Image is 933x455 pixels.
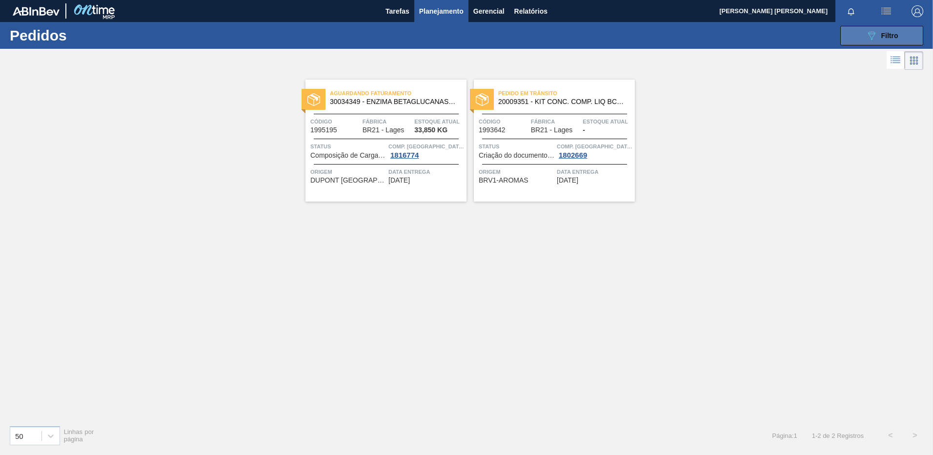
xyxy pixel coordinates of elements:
[64,428,94,443] span: Linhas por página
[479,117,528,126] span: Código
[310,117,360,126] span: Código
[498,88,635,98] span: Pedido em Trânsito
[298,80,466,202] a: statusAguardando Faturamento30034349 - ENZIMA BETAGLUCANASE LAMINEX 5GCódigo1995195FábricaBR21 - ...
[557,167,632,177] span: Data entrega
[388,142,464,151] span: Comp. Carga
[419,5,464,17] span: Planejamento
[812,432,864,439] span: 1 - 2 de 2 Registros
[363,126,405,134] span: BR21 - Lages
[330,88,466,98] span: Aguardando Faturamento
[772,432,797,439] span: Página : 1
[479,167,554,177] span: Origem
[15,432,23,440] div: 50
[388,167,464,177] span: Data entrega
[476,93,488,106] img: status
[835,4,867,18] button: Notificações
[531,126,573,134] span: BR21 - Lages
[363,117,412,126] span: Fábrica
[881,32,898,40] span: Filtro
[479,177,528,184] span: BRV1-AROMAS
[388,177,410,184] span: 15/08/2025
[473,5,505,17] span: Gerencial
[10,30,156,41] h1: Pedidos
[479,142,554,151] span: Status
[310,152,386,159] span: Composição de Carga Aceita
[531,117,581,126] span: Fábrica
[498,98,627,105] span: 20009351 - KIT CONC. COMP. LIQ BCZ PARTE A ABI6041:
[583,126,585,134] span: -
[479,126,506,134] span: 1993642
[479,152,554,159] span: Criação do documento VIM
[310,167,386,177] span: Origem
[840,26,923,45] button: Filtro
[557,151,589,159] div: 1802669
[583,117,632,126] span: Estoque atual
[557,142,632,151] span: Comp. Carga
[388,142,464,159] a: Comp. [GEOGRAPHIC_DATA]1816774
[905,51,923,70] div: Visão em Cards
[388,151,421,159] div: 1816774
[466,80,635,202] a: statusPedido em Trânsito20009351 - KIT CONC. COMP. LIQ BCZ PARTE A ABI6041:Código1993642FábricaBR...
[330,98,459,105] span: 30034349 - ENZIMA BETAGLUCANASE LAMINEX 5G
[385,5,409,17] span: Tarefas
[878,423,903,448] button: <
[887,51,905,70] div: Visão em Lista
[414,117,464,126] span: Estoque atual
[903,423,927,448] button: >
[310,126,337,134] span: 1995195
[310,142,386,151] span: Status
[514,5,548,17] span: Relatórios
[557,142,632,159] a: Comp. [GEOGRAPHIC_DATA]1802669
[310,177,386,184] span: DUPONT BRASIL
[880,5,892,17] img: userActions
[557,177,578,184] span: 01/09/2025
[13,7,60,16] img: TNhmsLtSVTkK8tSr43FrP2fwEKptu5GPRR3wAAAABJRU5ErkJggg==
[307,93,320,106] img: status
[414,126,447,134] span: 33,850 KG
[912,5,923,17] img: Logout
